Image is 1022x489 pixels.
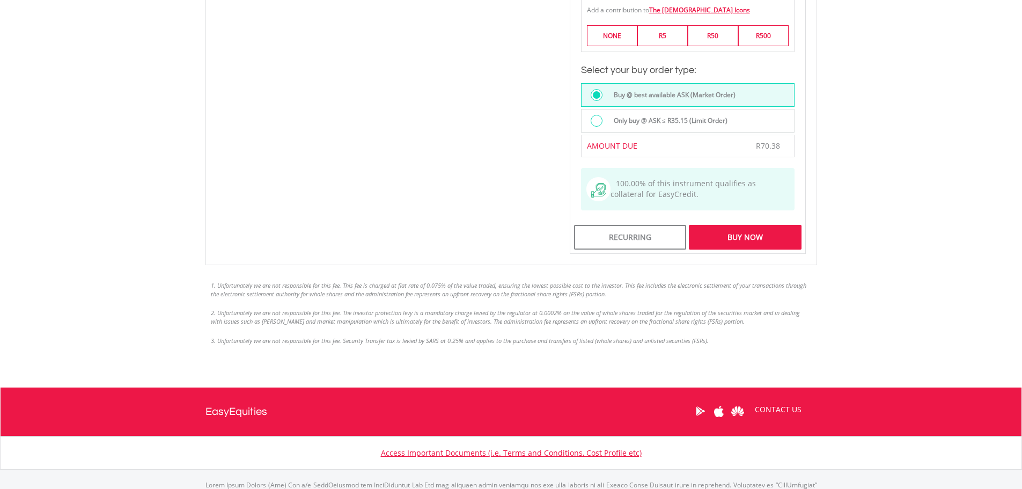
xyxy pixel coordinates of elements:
[649,5,750,14] a: The [DEMOGRAPHIC_DATA] Icons
[611,178,756,199] span: 100.00% of this instrument qualifies as collateral for EasyCredit.
[574,225,686,250] div: Recurring
[691,395,710,428] a: Google Play
[607,115,727,127] label: Only buy @ ASK ≤ R35.15 (Limit Order)
[688,25,738,46] label: R50
[587,25,637,46] label: NONE
[587,141,637,151] span: AMOUNT DUE
[205,388,267,436] a: EasyEquities
[607,89,736,101] label: Buy @ best available ASK (Market Order)
[689,225,801,250] div: Buy Now
[756,141,780,151] span: R70.38
[581,63,795,78] h3: Select your buy order type:
[729,395,747,428] a: Huawei
[211,337,812,345] li: 3. Unfortunately we are not responsible for this fee. Security Transfer tax is levied by SARS at ...
[211,281,812,298] li: 1. Unfortunately we are not responsible for this fee. This fee is charged at flat rate of 0.075% ...
[211,309,812,325] li: 2. Unfortunately we are not responsible for this fee. The investor protection levy is a mandatory...
[637,25,688,46] label: R5
[710,395,729,428] a: Apple
[738,25,789,46] label: R500
[591,183,606,198] img: collateral-qualifying-green.svg
[381,448,642,458] a: Access Important Documents (i.e. Terms and Conditions, Cost Profile etc)
[747,395,809,425] a: CONTACT US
